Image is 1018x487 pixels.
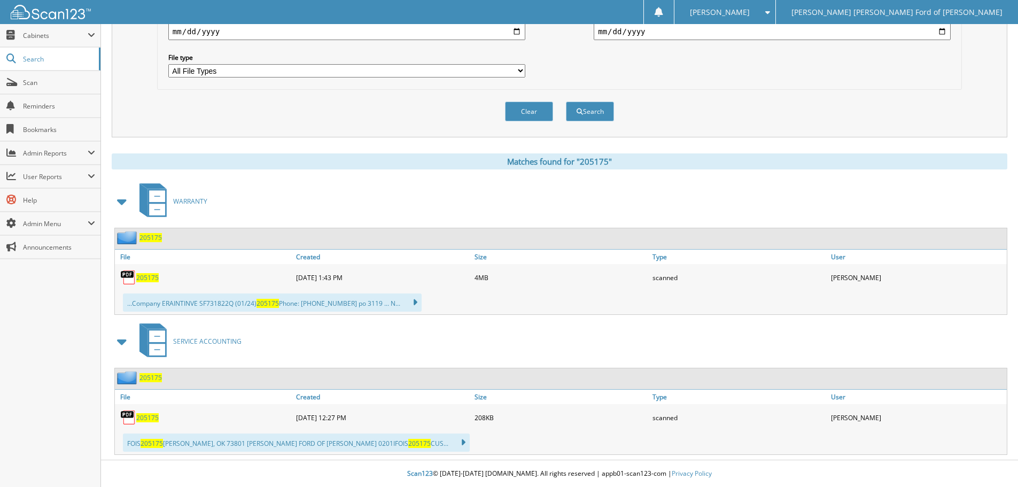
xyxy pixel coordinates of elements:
[594,23,951,40] input: end
[791,9,1003,16] span: [PERSON_NAME] [PERSON_NAME] Ford of [PERSON_NAME]
[23,102,95,111] span: Reminders
[136,413,159,422] a: 205175
[133,180,207,222] a: WARRANTY
[293,407,472,428] div: [DATE] 12:27 PM
[115,390,293,404] a: File
[115,250,293,264] a: File
[472,250,650,264] a: Size
[168,23,525,40] input: start
[112,153,1007,169] div: Matches found for "205175"
[173,197,207,206] span: WARRANTY
[23,243,95,252] span: Announcements
[23,31,88,40] span: Cabinets
[505,102,553,121] button: Clear
[650,250,828,264] a: Type
[672,469,712,478] a: Privacy Policy
[690,9,750,16] span: [PERSON_NAME]
[472,267,650,288] div: 4MB
[141,439,163,448] span: 205175
[257,299,279,308] span: 205175
[23,196,95,205] span: Help
[23,149,88,158] span: Admin Reports
[472,390,650,404] a: Size
[566,102,614,121] button: Search
[472,407,650,428] div: 208KB
[828,407,1007,428] div: [PERSON_NAME]
[136,273,159,282] a: 205175
[120,269,136,285] img: PDF.png
[168,53,525,62] label: File type
[173,337,242,346] span: SERVICE ACCOUNTING
[650,390,828,404] a: Type
[828,267,1007,288] div: [PERSON_NAME]
[828,250,1007,264] a: User
[101,461,1018,487] div: © [DATE]-[DATE] [DOMAIN_NAME]. All rights reserved | appb01-scan123-com |
[11,5,91,19] img: scan123-logo-white.svg
[139,373,162,382] a: 205175
[120,409,136,426] img: PDF.png
[117,371,139,384] img: folder2.png
[650,267,828,288] div: scanned
[133,320,242,362] a: SERVICE ACCOUNTING
[828,390,1007,404] a: User
[293,267,472,288] div: [DATE] 1:43 PM
[408,439,431,448] span: 205175
[23,172,88,181] span: User Reports
[23,219,88,228] span: Admin Menu
[293,390,472,404] a: Created
[23,125,95,134] span: Bookmarks
[23,55,94,64] span: Search
[139,233,162,242] a: 205175
[407,469,433,478] span: Scan123
[123,434,470,452] div: FOIS [PERSON_NAME], OK 73801 [PERSON_NAME] FORD OF [PERSON_NAME] 0201IFOIS CUS...
[123,293,422,312] div: ...Company ERAINTINVE SF731822Q (01/24) Phone: [PHONE_NUMBER] po 3119 ... N...
[650,407,828,428] div: scanned
[117,231,139,244] img: folder2.png
[293,250,472,264] a: Created
[23,78,95,87] span: Scan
